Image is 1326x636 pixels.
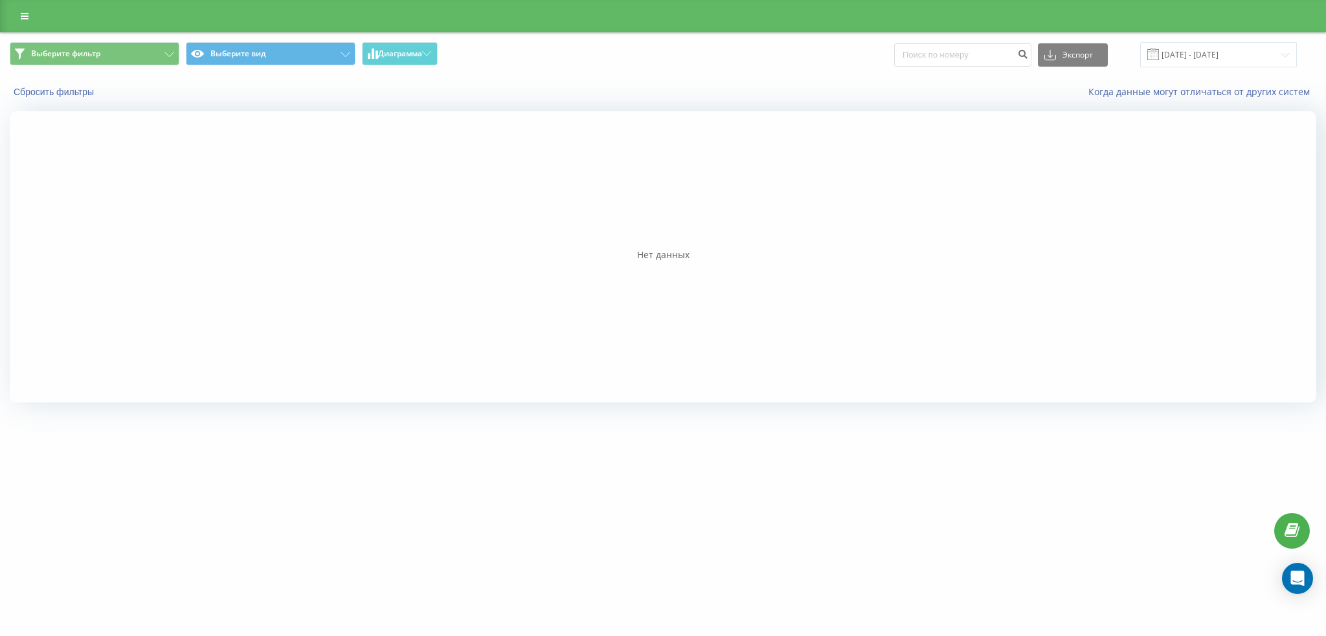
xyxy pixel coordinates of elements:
button: Экспорт [1038,43,1108,67]
button: Выберите вид [186,42,355,65]
font: Диаграмма [378,48,422,59]
font: Экспорт [1062,49,1093,60]
input: Поиск по номеру [894,43,1031,67]
font: Выберите вид [210,48,265,59]
font: Нет данных [637,248,690,261]
button: Выберите фильтр [10,42,179,65]
a: Когда данные могут отличаться от других систем [1088,85,1316,98]
div: Открытый Интерком Мессенджер [1282,563,1313,594]
font: Сбросить фильтры [14,87,94,97]
button: Сбросить фильтры [10,86,100,98]
font: Когда данные могут отличаться от других систем [1088,85,1310,98]
button: Диаграмма [362,42,438,65]
font: Выберите фильтр [31,48,100,59]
